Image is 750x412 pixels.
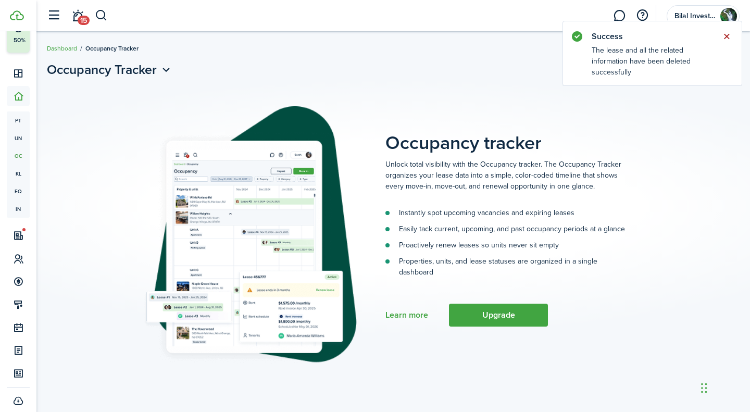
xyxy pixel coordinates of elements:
[47,60,157,79] span: Occupancy Tracker
[592,30,711,43] notify-title: Success
[385,240,625,251] li: Proactively renew leases so units never sit empty
[701,372,707,404] div: Drag
[7,182,30,200] a: eq
[13,36,26,45] p: 50%
[44,6,64,26] button: Open sidebar
[385,310,428,320] a: Learn more
[7,129,30,147] a: un
[609,3,629,29] a: Messaging
[698,362,750,412] iframe: Chat Widget
[563,45,742,85] notify-body: The lease and all the related information have been deleted successfully
[47,60,173,79] button: Occupancy Tracker
[68,3,87,29] a: Notifications
[85,44,139,53] span: Occupancy Tracker
[385,106,740,154] placeholder-page-title: Occupancy tracker
[47,60,173,79] button: Open menu
[674,13,716,20] span: Bilal Investment Trust
[7,15,93,53] button: 50%
[7,200,30,218] a: in
[78,16,90,25] span: 15
[47,44,77,53] a: Dashboard
[385,207,625,218] li: Instantly spot upcoming vacancies and expiring leases
[633,7,651,24] button: Open resource center
[385,159,625,192] p: Unlock total visibility with the Occupancy tracker. The Occupancy Tracker organizes your lease da...
[719,29,734,44] button: Close notify
[385,223,625,234] li: Easily tack current, upcoming, and past occupancy periods at a glance
[7,165,30,182] a: kl
[10,10,24,20] img: TenantCloud
[7,147,30,165] a: oc
[95,7,108,24] button: Search
[143,106,357,364] img: Subscription stub
[449,304,548,327] button: Upgrade
[7,111,30,129] a: pt
[385,256,625,278] li: Properties, units, and lease statuses are organized in a single dashboard
[720,8,737,24] img: Bilal Investment Trust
